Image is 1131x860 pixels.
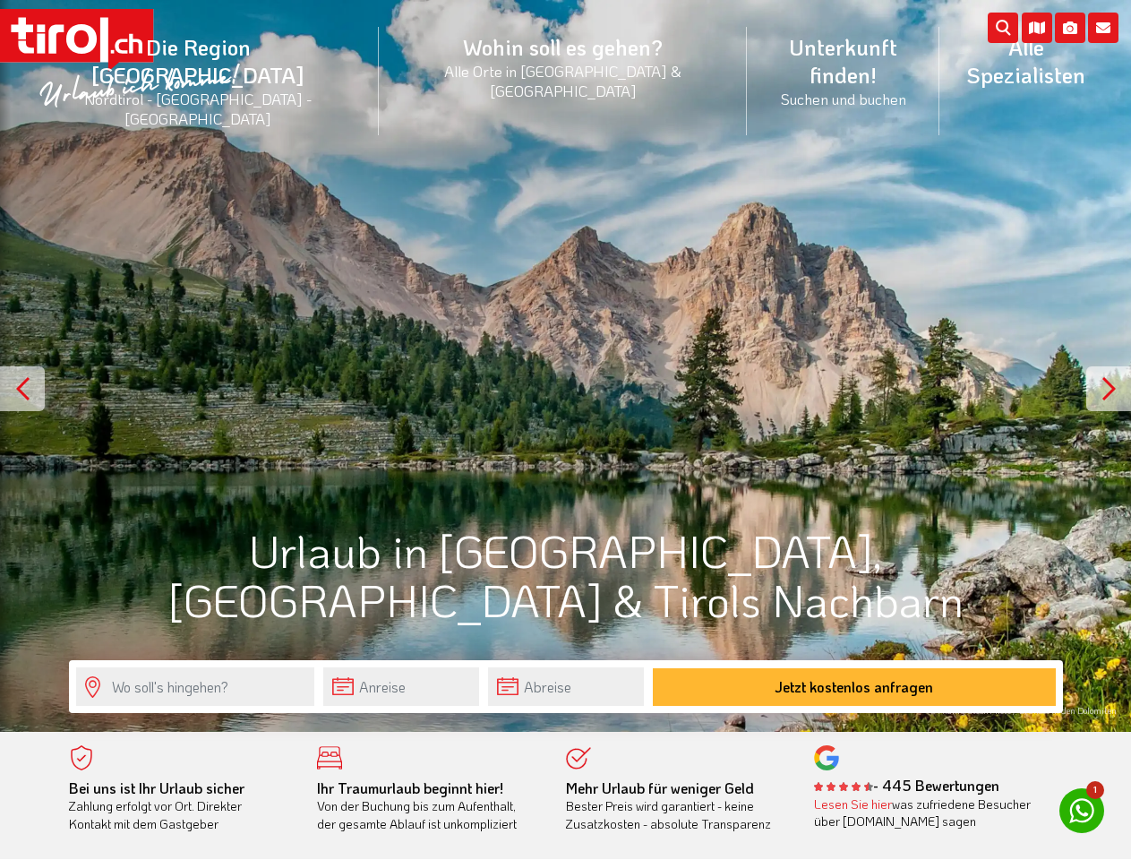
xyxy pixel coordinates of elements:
button: Jetzt kostenlos anfragen [653,668,1056,706]
input: Abreise [488,667,644,706]
div: was zufriedene Besucher über [DOMAIN_NAME] sagen [814,795,1036,830]
i: Karte öffnen [1022,13,1052,43]
a: 1 [1059,788,1104,833]
input: Anreise [323,667,479,706]
a: Lesen Sie hier [814,795,892,813]
a: Unterkunft finden!Suchen und buchen [747,13,938,128]
a: Die Region [GEOGRAPHIC_DATA]Nordtirol - [GEOGRAPHIC_DATA] - [GEOGRAPHIC_DATA] [18,13,379,149]
b: Bei uns ist Ihr Urlaub sicher [69,778,244,797]
a: Alle Spezialisten [939,13,1113,108]
b: Mehr Urlaub für weniger Geld [566,778,754,797]
div: Zahlung erfolgt vor Ort. Direkter Kontakt mit dem Gastgeber [69,779,291,833]
div: Bester Preis wird garantiert - keine Zusatzkosten - absolute Transparenz [566,779,788,833]
small: Alle Orte in [GEOGRAPHIC_DATA] & [GEOGRAPHIC_DATA] [400,61,726,100]
small: Suchen und buchen [768,89,917,108]
input: Wo soll's hingehen? [76,667,314,706]
small: Nordtirol - [GEOGRAPHIC_DATA] - [GEOGRAPHIC_DATA] [39,89,357,128]
div: Von der Buchung bis zum Aufenthalt, der gesamte Ablauf ist unkompliziert [317,779,539,833]
i: Fotogalerie [1055,13,1085,43]
b: Ihr Traumurlaub beginnt hier! [317,778,503,797]
b: - 445 Bewertungen [814,776,999,795]
i: Kontakt [1088,13,1118,43]
a: Wohin soll es gehen?Alle Orte in [GEOGRAPHIC_DATA] & [GEOGRAPHIC_DATA] [379,13,748,120]
span: 1 [1086,781,1104,799]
